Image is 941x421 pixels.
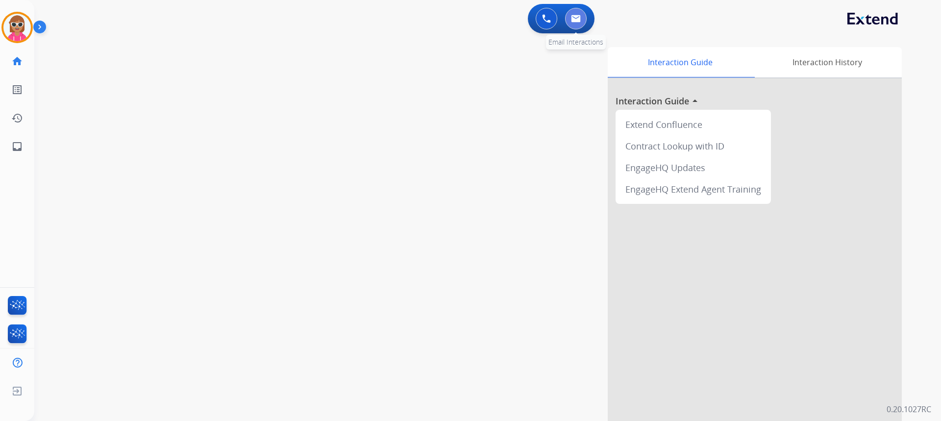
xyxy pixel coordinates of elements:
[11,55,23,67] mat-icon: home
[752,47,902,77] div: Interaction History
[3,14,31,41] img: avatar
[619,178,767,200] div: EngageHQ Extend Agent Training
[619,135,767,157] div: Contract Lookup with ID
[11,84,23,96] mat-icon: list_alt
[619,114,767,135] div: Extend Confluence
[608,47,752,77] div: Interaction Guide
[11,141,23,152] mat-icon: inbox
[619,157,767,178] div: EngageHQ Updates
[11,112,23,124] mat-icon: history
[887,403,931,415] p: 0.20.1027RC
[548,37,603,47] span: Email Interactions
